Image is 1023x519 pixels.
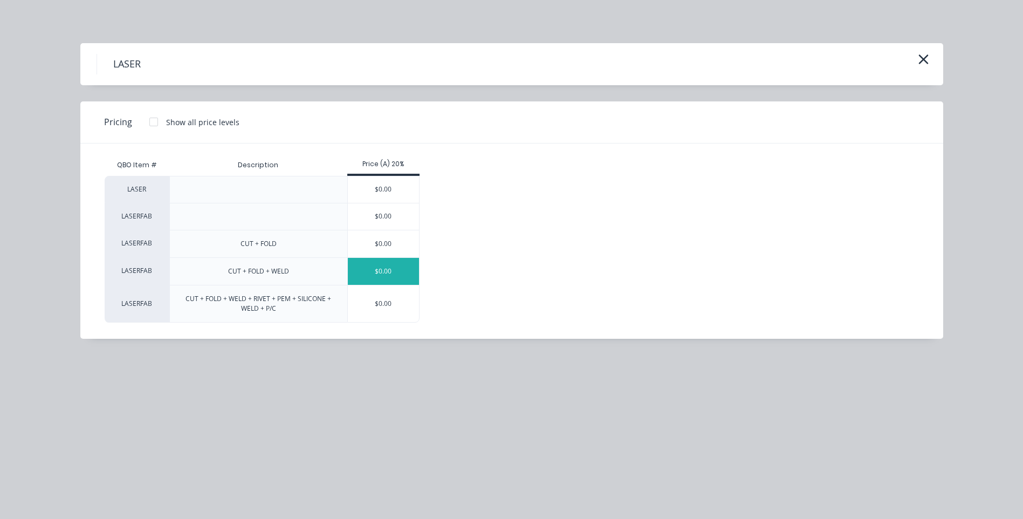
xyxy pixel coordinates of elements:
div: $0.00 [348,258,420,285]
div: $0.00 [348,285,420,322]
div: LASERFAB [105,230,169,257]
h4: LASER [97,54,157,74]
div: $0.00 [348,203,420,230]
div: CUT + FOLD + WELD [228,267,289,276]
div: QBO Item # [105,154,169,176]
div: CUT + FOLD + WELD + RIVET + PEM + SILICONE + WELD + P/C [178,294,339,313]
div: Show all price levels [166,117,239,128]
div: LASERFAB [105,257,169,285]
div: CUT + FOLD [241,239,277,249]
span: Pricing [104,115,132,128]
div: Price (A) 20% [347,159,420,169]
div: LASERFAB [105,285,169,323]
div: LASER [105,176,169,203]
div: $0.00 [348,230,420,257]
div: Description [229,152,287,179]
div: LASERFAB [105,203,169,230]
div: $0.00 [348,176,420,203]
